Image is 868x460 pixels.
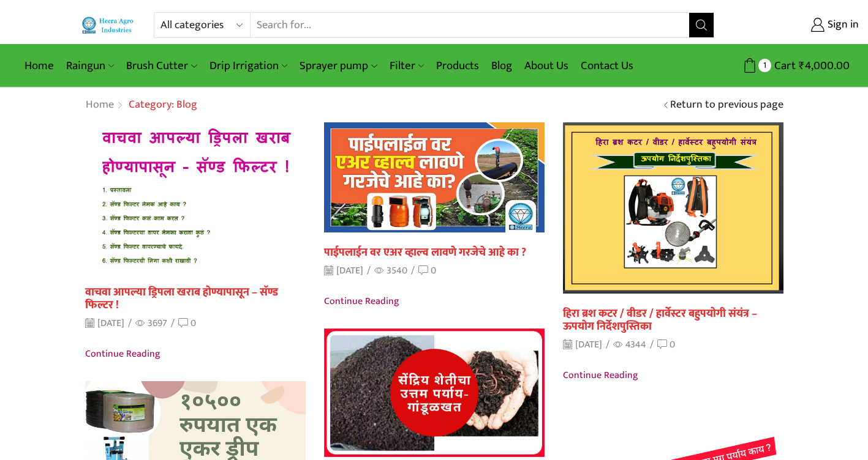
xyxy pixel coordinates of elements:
[613,338,646,352] span: 4344
[367,264,371,278] span: /
[135,316,167,330] span: 3697
[563,368,638,384] span: Continue reading
[120,51,203,80] a: Brush Cutter
[293,51,383,80] a: Sprayer pump
[485,51,518,80] a: Blog
[518,51,575,80] a: About Us
[563,338,602,352] time: [DATE]
[411,264,415,278] span: /
[171,316,175,330] span: /
[324,243,526,262] a: पाईपलाईन वर एअर व्हाल्व लावणे गरजेचे आहे का ?
[799,56,805,75] span: ₹
[726,54,850,77] a: 1 Cart ₹4,000.00
[758,59,771,72] span: 1
[771,57,796,74] span: Cart
[418,264,436,278] a: 0
[85,346,160,362] span: Continue reading
[191,315,196,331] span: 0
[657,338,675,352] a: 0
[129,95,197,114] span: Category: Blog
[431,262,436,278] span: 0
[650,338,654,352] span: /
[670,97,783,113] a: Return to previous page
[575,51,640,80] a: Contact Us
[563,304,757,336] a: हिरा ब्रश कटर / वीडर / हार्वेस्टर बहुपयोगी संयंत्र – ऊपयोग निर्देशपुस्तिका
[128,316,132,330] span: /
[324,122,545,232] img: Air Valve
[374,264,407,278] span: 3540
[18,51,60,80] a: Home
[85,316,124,330] time: [DATE]
[85,340,306,363] a: Continue reading
[670,336,675,352] span: 0
[60,51,120,80] a: Raingun
[606,338,609,352] span: /
[324,264,363,278] time: [DATE]
[324,287,545,310] a: Continue reading
[324,294,399,310] span: Continue reading
[203,51,293,80] a: Drip Irrigation
[689,13,714,37] button: Search button
[799,56,850,75] bdi: 4,000.00
[563,362,783,384] a: Continue reading
[383,51,430,80] a: Filter
[85,97,115,113] a: Home
[251,13,689,37] input: Search for...
[430,51,485,80] a: Products
[85,283,278,315] a: वाचवा आपल्या ड्रिपला खराब होण्यापासून – सॅण्ड फिल्टर !
[85,122,306,272] img: वाचवा आपल्या ड्रिपला खराब होण्यापासून
[733,14,859,36] a: Sign in
[178,316,196,330] a: 0
[825,17,859,33] span: Sign in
